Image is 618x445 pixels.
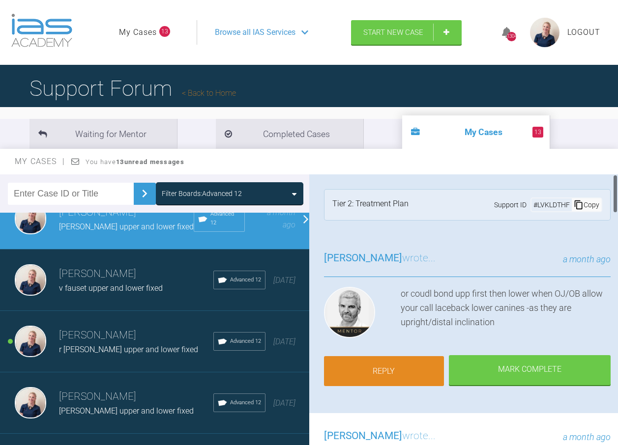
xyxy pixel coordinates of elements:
[563,254,611,264] span: a month ago
[59,345,198,354] span: r [PERSON_NAME] upper and lower fixed
[567,26,600,39] a: Logout
[15,264,46,296] img: Olivia Nixon
[59,204,194,221] h3: [PERSON_NAME]
[324,430,402,442] span: [PERSON_NAME]
[230,337,261,346] span: Advanced 12
[59,283,163,293] span: v fauset upper and lower fixed
[230,398,261,407] span: Advanced 12
[563,432,611,442] span: a month ago
[363,28,423,37] span: Start New Case
[59,406,194,416] span: [PERSON_NAME] upper and lower fixed
[59,327,213,344] h3: [PERSON_NAME]
[401,287,611,342] div: or coudl bond upp first then lower when OJ/OB allow your call laceback lower canines -as they are...
[324,250,436,267] h3: wrote...
[215,26,295,39] span: Browse all IAS Services
[15,387,46,418] img: Olivia Nixon
[11,14,72,47] img: logo-light.3e3ef733.png
[182,88,236,98] a: Back to Home
[29,119,177,149] li: Waiting for Mentor
[324,428,436,445] h3: wrote...
[572,198,601,211] div: Copy
[531,199,572,210] div: # LVKLDTHF
[119,26,157,39] a: My Cases
[494,199,527,210] span: Support ID
[159,26,170,37] span: 13
[324,287,375,338] img: Ross Hobson
[402,115,550,149] li: My Cases
[273,398,295,408] span: [DATE]
[86,158,184,166] span: You have
[332,197,409,212] div: Tier 2: Treatment Plan
[15,326,46,357] img: Olivia Nixon
[351,20,462,45] a: Start New Case
[162,188,242,199] div: Filter Boards: Advanced 12
[137,186,152,201] img: chevronRight.28bd32b0.svg
[530,18,559,47] img: profile.png
[59,389,213,405] h3: [PERSON_NAME]
[29,71,236,106] h1: Support Forum
[15,157,65,166] span: My Cases
[273,276,295,285] span: [DATE]
[210,210,241,227] span: Advanced 12
[15,203,46,234] img: Olivia Nixon
[216,119,363,149] li: Completed Cases
[532,127,543,138] span: 13
[324,356,444,387] a: Reply
[230,276,261,284] span: Advanced 12
[59,222,194,231] span: [PERSON_NAME] upper and lower fixed
[59,266,213,282] h3: [PERSON_NAME]
[116,158,184,166] strong: 13 unread messages
[273,337,295,346] span: [DATE]
[8,183,134,205] input: Enter Case ID or Title
[449,355,611,386] div: Mark Complete
[507,32,516,41] div: 1304
[324,252,402,264] span: [PERSON_NAME]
